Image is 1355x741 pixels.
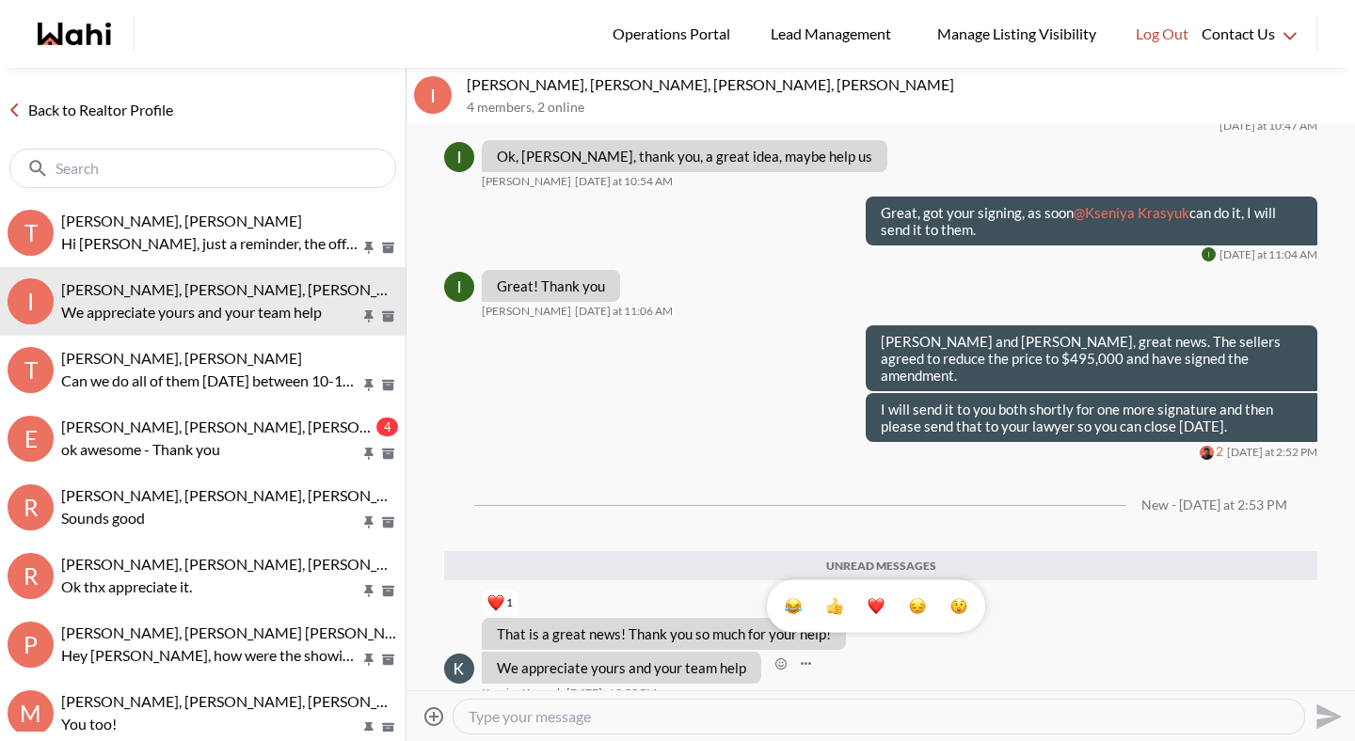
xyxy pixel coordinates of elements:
button: Pin [360,514,377,530]
button: Pin [360,308,377,324]
button: Select Reaction: Joy [774,588,812,625]
div: I [414,76,452,114]
div: T [8,347,54,393]
textarea: Type your message [469,707,1289,726]
button: Archive [378,446,398,462]
button: Pin [360,583,377,599]
p: Can we do all of them [DATE] between 10-1130? [61,370,360,392]
button: Archive [378,652,398,668]
span: [PERSON_NAME], [PERSON_NAME], [PERSON_NAME] [61,486,425,504]
p: Hi [PERSON_NAME], just a reminder, the offer presentation for [STREET_ADDRESS] is [DATE] 8:00pm. ... [61,232,360,255]
span: [PERSON_NAME], [PERSON_NAME], [PERSON_NAME] [61,555,425,573]
div: I [8,278,54,324]
p: We appreciate yours and your team help [61,301,360,323]
p: You too! [61,713,360,735]
span: Log Out [1136,22,1188,46]
div: R [8,553,54,599]
div: T [8,210,54,256]
div: M [8,690,54,736]
input: Search [56,159,354,178]
span: [PERSON_NAME], [PERSON_NAME] [61,349,302,367]
button: Archive [378,720,398,736]
div: P [8,622,54,668]
p: 4 members , 2 online [467,100,1347,116]
span: Lead Management [771,22,898,46]
button: Pin [360,377,377,393]
div: E [8,416,54,462]
div: R [8,484,54,530]
button: Select Reaction: Thumbs up [816,588,853,625]
span: [PERSON_NAME], [PERSON_NAME] [61,212,302,229]
span: [PERSON_NAME], [PERSON_NAME], [PERSON_NAME] [61,692,425,710]
button: Pin [360,240,377,256]
p: Sounds good [61,507,360,529]
button: Pin [360,446,377,462]
button: Select Reaction: Astonished [940,588,978,625]
p: [PERSON_NAME], [PERSON_NAME], [PERSON_NAME], [PERSON_NAME] [467,75,1347,94]
button: Archive [378,240,398,256]
button: Select Reaction: Sad [899,588,936,625]
button: Archive [378,308,398,324]
p: Ok thx appreciate it. [61,575,360,598]
button: Select Reaction: Heart [857,588,895,625]
span: [PERSON_NAME], [PERSON_NAME], [PERSON_NAME], [PERSON_NAME] [61,280,549,298]
a: Wahi homepage [38,23,111,45]
button: Pin [360,720,377,736]
p: ok awesome - Thank you [61,438,360,461]
p: Hey [PERSON_NAME], how were the showings? [61,644,360,667]
button: Send [1305,695,1347,737]
span: Operations Portal [613,22,737,46]
button: Pin [360,652,377,668]
div: 4 [376,418,398,436]
button: Archive [378,583,398,599]
span: Manage Listing Visibility [932,22,1102,46]
span: [PERSON_NAME], [PERSON_NAME] [PERSON_NAME] [61,623,422,641]
button: Archive [378,514,398,530]
span: [PERSON_NAME], [PERSON_NAME], [PERSON_NAME] [61,418,425,435]
button: Archive [378,377,398,393]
